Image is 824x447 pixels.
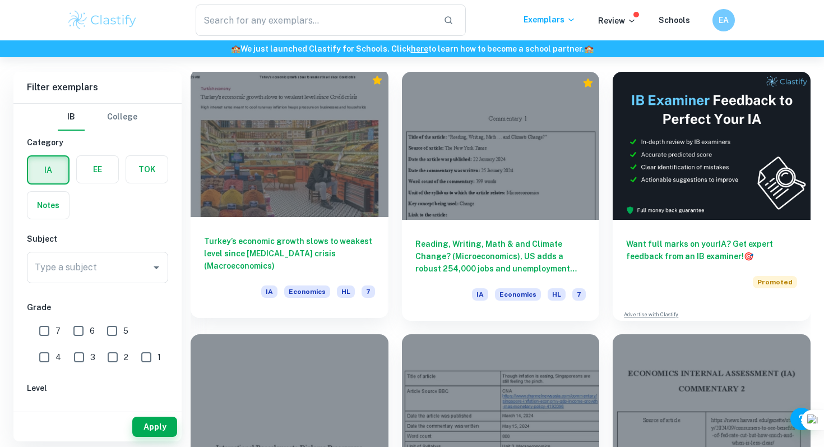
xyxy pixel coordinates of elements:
span: HL [337,285,355,298]
h6: Category [27,136,168,149]
div: Premium [372,75,383,86]
span: HL [57,407,67,419]
span: Economics [284,285,330,298]
span: 6 [90,325,95,337]
span: 🏫 [584,44,594,53]
a: Advertise with Clastify [624,311,678,319]
span: 5 [123,325,128,337]
button: IB [58,104,85,131]
span: Economics [495,288,541,301]
button: EA [712,9,735,31]
h6: We just launched Clastify for Schools. Click to learn how to become a school partner. [2,43,822,55]
h6: Level [27,382,168,394]
button: Apply [132,417,177,437]
span: 🎯 [744,252,753,261]
h6: EA [717,14,730,26]
h6: Reading, Writing, Math & and Climate Change? (Microeconomics), US adds a robust 254,000 jobs and ... [415,238,586,275]
span: SL [97,407,107,419]
a: Want full marks on yourIA? Get expert feedback from an IB examiner!PromotedAdvertise with Clastify [613,72,811,321]
button: Notes [27,192,69,219]
div: Premium [582,77,594,89]
p: Review [598,15,636,27]
span: 3 [90,351,95,363]
span: IA [261,285,277,298]
button: EE [77,156,118,183]
span: 7 [572,288,586,301]
img: Thumbnail [613,72,811,220]
a: Reading, Writing, Math & and Climate Change? (Microeconomics), US adds a robust 254,000 jobs and ... [402,72,600,321]
h6: Turkey’s economic growth slows to weakest level since [MEDICAL_DATA] crisis (Macroeconomics) [204,235,375,272]
button: IA [28,156,68,183]
h6: Filter exemplars [13,72,182,103]
span: 4 [55,351,61,363]
h6: Subject [27,233,168,245]
span: Promoted [753,276,797,288]
a: Schools [659,16,690,25]
span: 🏫 [231,44,240,53]
h6: Want full marks on your IA ? Get expert feedback from an IB examiner! [626,238,797,262]
a: Turkey’s economic growth slows to weakest level since [MEDICAL_DATA] crisis (Macroeconomics)IAEco... [191,72,388,321]
span: 1 [158,351,161,363]
img: Clastify logo [67,9,138,31]
p: Exemplars [524,13,576,26]
input: Search for any exemplars... [196,4,434,36]
div: Filter type choice [58,104,137,131]
button: College [107,104,137,131]
span: 2 [124,351,128,363]
button: Open [149,260,164,275]
span: IA [472,288,488,301]
span: HL [548,288,566,301]
h6: Grade [27,301,168,314]
button: Help and Feedback [790,408,813,430]
span: 7 [55,325,61,337]
a: here [411,44,428,53]
span: 7 [362,285,375,298]
button: TOK [126,156,168,183]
